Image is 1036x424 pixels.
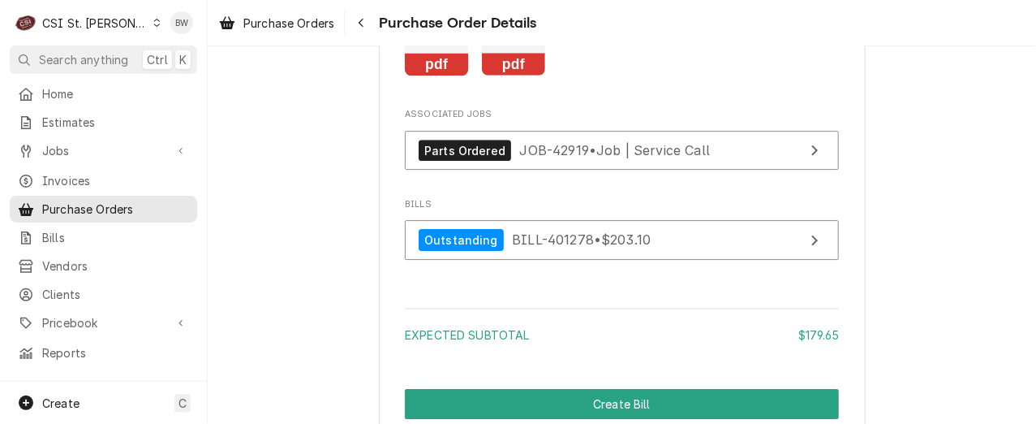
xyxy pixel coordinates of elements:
[405,220,839,260] a: View Bill
[405,389,839,419] button: Create Bill
[348,10,374,36] button: Navigate back
[798,327,839,344] div: $179.65
[405,108,839,121] span: Associated Jobs
[10,376,197,403] a: Go to Help Center
[39,51,128,68] span: Search anything
[405,198,839,268] div: Bills
[170,11,193,34] div: Brad Wicks's Avatar
[10,253,197,279] a: Vendors
[42,142,165,159] span: Jobs
[170,11,193,34] div: BW
[419,140,511,162] div: Parts Ordered
[42,15,148,32] div: CSI St. [PERSON_NAME]
[10,109,197,136] a: Estimates
[10,196,197,223] a: Purchase Orders
[10,224,197,251] a: Bills
[10,340,197,366] a: Reports
[374,12,537,34] span: Purchase Order Details
[15,11,37,34] div: CSI St. Louis's Avatar
[42,229,189,246] span: Bills
[178,395,187,412] span: C
[243,15,334,32] span: Purchase Orders
[10,309,197,336] a: Go to Pricebook
[213,10,341,37] a: Purchase Orders
[405,389,839,419] div: Button Group Row
[405,108,839,178] div: Associated Jobs
[520,142,711,158] span: JOB-42919 • Job | Service Call
[512,231,651,248] span: BILL-401278 • $203.10
[42,85,189,102] span: Home
[42,396,80,410] span: Create
[10,167,197,194] a: Invoices
[405,328,530,342] span: Expected Subtotal
[15,11,37,34] div: C
[405,302,839,355] div: Amount Summary
[42,201,189,218] span: Purchase Orders
[42,344,189,361] span: Reports
[10,281,197,308] a: Clients
[42,114,189,131] span: Estimates
[10,80,197,107] a: Home
[147,51,168,68] span: Ctrl
[179,51,187,68] span: K
[10,137,197,164] a: Go to Jobs
[42,257,189,275] span: Vendors
[419,229,504,251] div: Outstanding
[405,327,839,344] div: Subtotal
[42,172,189,189] span: Invoices
[405,131,839,171] a: View Job
[10,45,197,74] button: Search anythingCtrlK
[42,314,165,331] span: Pricebook
[42,286,189,303] span: Clients
[405,198,839,211] span: Bills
